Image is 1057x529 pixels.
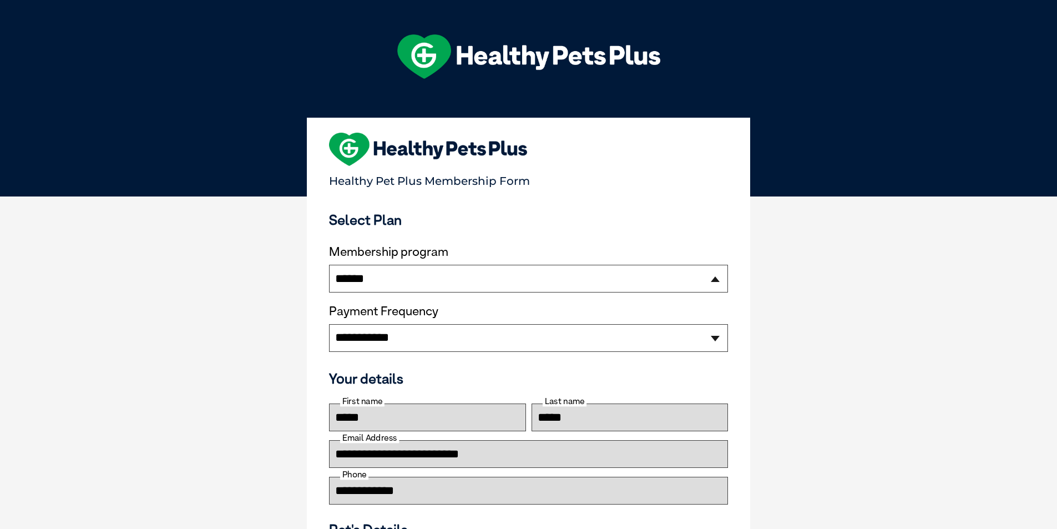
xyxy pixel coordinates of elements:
[340,433,399,443] label: Email Address
[329,133,527,166] img: heart-shape-hpp-logo-large.png
[329,211,728,228] h3: Select Plan
[329,304,438,319] label: Payment Frequency
[329,169,728,188] p: Healthy Pet Plus Membership Form
[340,396,385,406] label: First name
[329,245,728,259] label: Membership program
[543,396,586,406] label: Last name
[329,370,728,387] h3: Your details
[340,470,368,480] label: Phone
[397,34,660,79] img: hpp-logo-landscape-green-white.png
